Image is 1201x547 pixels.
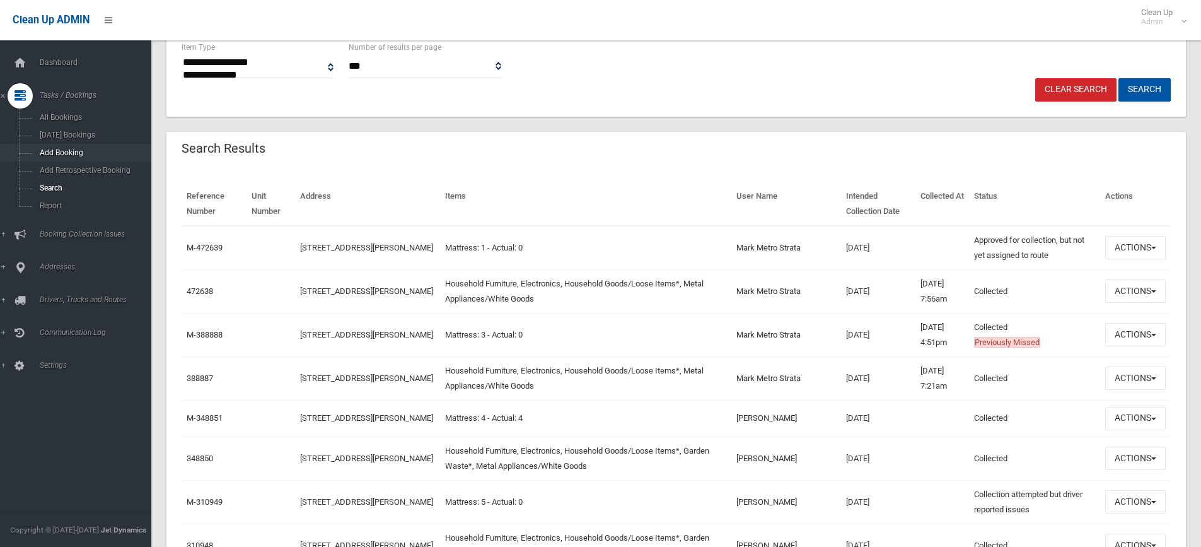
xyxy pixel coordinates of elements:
[440,269,731,313] td: Household Furniture, Electronics, Household Goods/Loose Items*, Metal Appliances/White Goods
[969,182,1100,226] th: Status
[440,226,731,270] td: Mattress: 1 - Actual: 0
[36,58,161,67] span: Dashboard
[1105,367,1166,390] button: Actions
[36,361,161,370] span: Settings
[731,356,841,400] td: Mark Metro Strata
[440,437,731,480] td: Household Furniture, Electronics, Household Goods/Loose Items*, Garden Waste*, Metal Appliances/W...
[915,313,969,356] td: [DATE] 4:51pm
[969,356,1100,400] td: Collected
[187,243,223,252] a: M-472639
[300,413,433,423] a: [STREET_ADDRESS][PERSON_NAME]
[36,230,161,238] span: Booking Collection Issues
[731,182,841,226] th: User Name
[969,437,1100,480] td: Collected
[841,437,915,480] td: [DATE]
[969,480,1100,524] td: Collection attempted but driver reported issues
[349,40,441,54] label: Number of results per page
[1105,490,1166,514] button: Actions
[36,148,150,157] span: Add Booking
[731,269,841,313] td: Mark Metro Strata
[187,330,223,339] a: M-388888
[187,454,213,463] a: 348850
[969,313,1100,356] td: Collected
[731,400,841,437] td: [PERSON_NAME]
[1105,447,1166,470] button: Actions
[1105,279,1166,303] button: Actions
[841,480,915,524] td: [DATE]
[440,313,731,356] td: Mattress: 3 - Actual: 0
[295,182,440,226] th: Address
[440,356,731,400] td: Household Furniture, Electronics, Household Goods/Loose Items*, Metal Appliances/White Goods
[841,313,915,356] td: [DATE]
[300,373,433,383] a: [STREET_ADDRESS][PERSON_NAME]
[166,136,281,161] header: Search Results
[841,356,915,400] td: [DATE]
[36,184,150,192] span: Search
[731,480,841,524] td: [PERSON_NAME]
[915,269,969,313] td: [DATE] 7:56am
[300,497,433,507] a: [STREET_ADDRESS][PERSON_NAME]
[969,269,1100,313] td: Collected
[1118,78,1171,102] button: Search
[36,91,161,100] span: Tasks / Bookings
[440,400,731,437] td: Mattress: 4 - Actual: 4
[187,373,213,383] a: 388887
[300,286,433,296] a: [STREET_ADDRESS][PERSON_NAME]
[731,226,841,270] td: Mark Metro Strata
[841,269,915,313] td: [DATE]
[182,182,247,226] th: Reference Number
[36,295,161,304] span: Drivers, Trucks and Routes
[1105,407,1166,430] button: Actions
[841,182,915,226] th: Intended Collection Date
[187,286,213,296] a: 472638
[182,40,215,54] label: Item Type
[969,226,1100,270] td: Approved for collection, but not yet assigned to route
[1100,182,1171,226] th: Actions
[915,182,969,226] th: Collected At
[300,243,433,252] a: [STREET_ADDRESS][PERSON_NAME]
[1105,236,1166,259] button: Actions
[101,526,146,534] strong: Jet Dynamics
[187,413,223,423] a: M-348851
[841,400,915,437] td: [DATE]
[300,330,433,339] a: [STREET_ADDRESS][PERSON_NAME]
[731,437,841,480] td: [PERSON_NAME]
[300,454,433,463] a: [STREET_ADDRESS][PERSON_NAME]
[13,14,90,26] span: Clean Up ADMIN
[1105,323,1166,346] button: Actions
[36,113,150,122] span: All Bookings
[36,166,150,175] span: Add Retrospective Booking
[915,356,969,400] td: [DATE] 7:21am
[10,526,99,534] span: Copyright © [DATE]-[DATE]
[36,328,161,337] span: Communication Log
[247,182,295,226] th: Unit Number
[969,400,1100,437] td: Collected
[440,480,731,524] td: Mattress: 5 - Actual: 0
[1135,8,1185,26] span: Clean Up
[974,337,1040,348] span: Previously Missed
[1035,78,1117,102] a: Clear Search
[731,313,841,356] td: Mark Metro Strata
[440,182,731,226] th: Items
[36,201,150,210] span: Report
[36,262,161,271] span: Addresses
[841,226,915,270] td: [DATE]
[187,497,223,507] a: M-310949
[36,131,150,139] span: [DATE] Bookings
[1141,17,1173,26] small: Admin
